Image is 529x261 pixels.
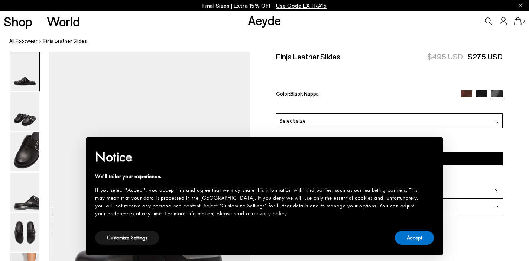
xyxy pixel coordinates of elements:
[254,210,287,217] a: privacy policy
[495,205,499,209] img: svg%3E
[290,90,319,97] span: Black Nappa
[9,31,529,52] nav: breadcrumb
[43,37,87,45] span: Finja Leather Slides
[495,188,499,192] img: svg%3E
[95,231,159,245] button: Customize Settings
[468,52,503,61] span: $275 USD
[496,120,499,124] img: svg%3E
[522,19,525,23] span: 0
[395,231,434,245] button: Accept
[248,12,281,28] a: Aeyde
[95,186,422,217] div: If you select "Accept", you accept this and agree that we may share this information with third p...
[10,52,39,91] img: Finja Leather Slides - Image 1
[276,52,340,61] h2: Finja Leather Slides
[276,2,327,9] span: Navigate to /collections/ss25-final-sizes
[427,52,463,61] span: $495 USD
[9,37,38,45] a: All Footwear
[202,1,327,10] p: Final Sizes | Extra 15% Off
[429,142,434,154] span: ×
[10,173,39,212] img: Finja Leather Slides - Image 4
[10,92,39,131] img: Finja Leather Slides - Image 2
[47,15,80,28] a: World
[422,139,440,157] button: Close this notice
[10,213,39,252] img: Finja Leather Slides - Image 5
[279,117,306,125] span: Select size
[514,17,522,25] a: 0
[95,147,422,167] h2: Notice
[4,15,32,28] a: Shop
[10,132,39,171] img: Finja Leather Slides - Image 3
[95,173,422,180] div: We'll tailor your experience.
[276,90,454,99] div: Color:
